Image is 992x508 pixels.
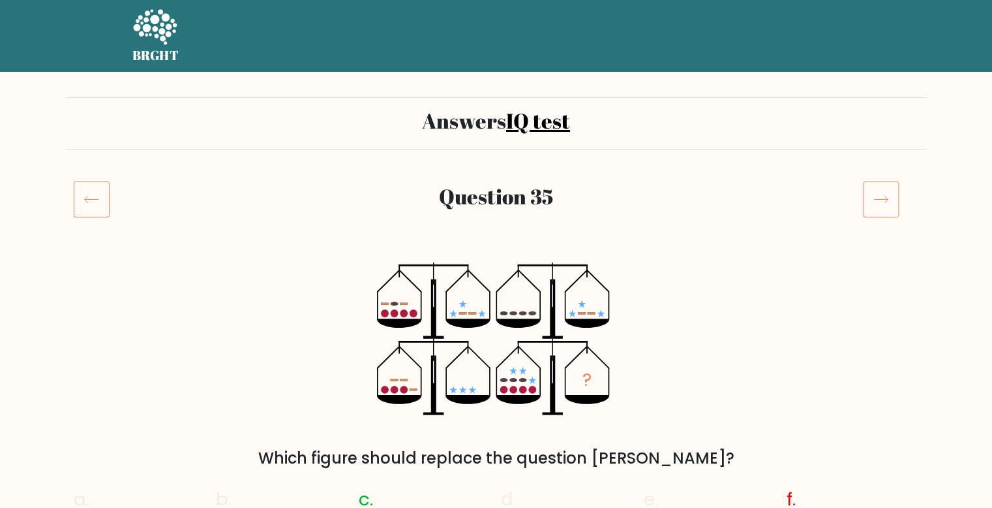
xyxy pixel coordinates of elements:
h5: BRGHT [132,48,179,63]
tspan: ? [582,367,592,392]
a: BRGHT [132,5,179,67]
div: Which figure should replace the question [PERSON_NAME]? [82,447,911,470]
a: IQ test [506,106,570,135]
h2: Question 35 [145,184,847,209]
h2: Answers [74,108,919,133]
